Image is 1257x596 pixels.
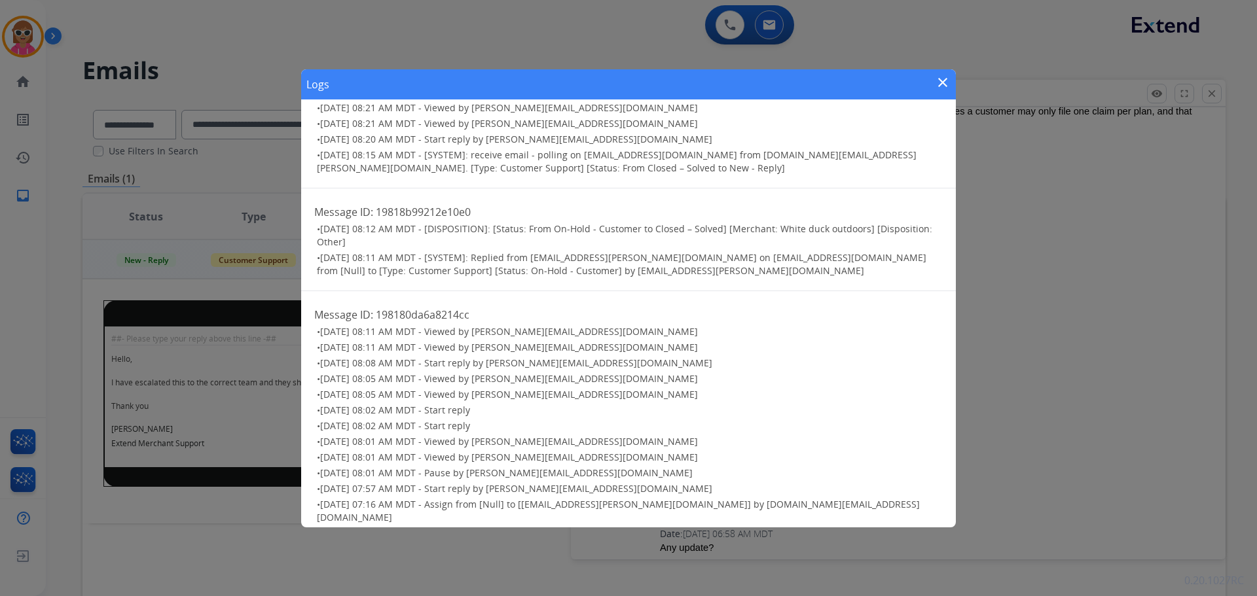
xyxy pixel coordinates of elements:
h3: • [317,451,943,464]
span: Message ID: [314,307,373,322]
span: [DATE] 08:01 AM MDT - Viewed by [PERSON_NAME][EMAIL_ADDRESS][DOMAIN_NAME] [320,435,698,447]
span: [DATE] 08:12 AM MDT - [DISPOSITION]: [Status: From On-Hold - Customer to Closed – Solved] [Mercha... [317,222,932,248]
span: [DATE] 05:05 AM MDT - [SYSTEM]: receive email - polling on [EMAIL_ADDRESS][DOMAIN_NAME] from [DOM... [317,527,917,552]
h3: • [317,101,943,114]
h3: • [317,133,943,146]
span: 198180da6a8214cc [376,307,469,322]
h3: • [317,117,943,130]
h3: • [317,482,943,495]
span: [DATE] 08:01 AM MDT - Viewed by [PERSON_NAME][EMAIL_ADDRESS][DOMAIN_NAME] [320,451,698,463]
h3: • [317,372,943,385]
h3: • [317,341,943,354]
span: [DATE] 08:11 AM MDT - Viewed by [PERSON_NAME][EMAIL_ADDRESS][DOMAIN_NAME] [320,341,698,353]
h3: • [317,325,943,338]
span: [DATE] 08:21 AM MDT - Viewed by [PERSON_NAME][EMAIL_ADDRESS][DOMAIN_NAME] [320,117,698,130]
span: Message ID: [314,205,373,219]
span: [DATE] 08:21 AM MDT - Viewed by [PERSON_NAME][EMAIL_ADDRESS][DOMAIN_NAME] [320,101,698,114]
h3: • [317,419,943,432]
span: [DATE] 07:16 AM MDT - Assign from [Null] to [[EMAIL_ADDRESS][PERSON_NAME][DOMAIN_NAME]] by [DOMAI... [317,498,920,523]
span: [DATE] 08:08 AM MDT - Start reply by [PERSON_NAME][EMAIL_ADDRESS][DOMAIN_NAME] [320,357,712,369]
p: 0.20.1027RC [1184,572,1244,588]
span: [DATE] 08:01 AM MDT - Pause by [PERSON_NAME][EMAIL_ADDRESS][DOMAIN_NAME] [320,466,693,479]
span: [DATE] 08:02 AM MDT - Start reply [320,404,470,416]
span: [DATE] 08:11 AM MDT - [SYSTEM]: Replied from [EMAIL_ADDRESS][PERSON_NAME][DOMAIN_NAME] on [EMAIL_... [317,251,926,277]
h3: • [317,357,943,370]
span: 19818b99212e10e0 [376,205,471,219]
span: [DATE] 07:57 AM MDT - Start reply by [PERSON_NAME][EMAIL_ADDRESS][DOMAIN_NAME] [320,482,712,495]
mat-icon: close [935,75,951,90]
h3: • [317,404,943,417]
h3: • [317,527,943,553]
span: [DATE] 08:15 AM MDT - [SYSTEM]: receive email - polling on [EMAIL_ADDRESS][DOMAIN_NAME] from [DOM... [317,149,917,174]
h3: • [317,251,943,277]
h3: • [317,466,943,480]
h3: • [317,498,943,524]
span: [DATE] 08:05 AM MDT - Viewed by [PERSON_NAME][EMAIL_ADDRESS][DOMAIN_NAME] [320,388,698,400]
h3: • [317,149,943,175]
span: [DATE] 08:11 AM MDT - Viewed by [PERSON_NAME][EMAIL_ADDRESS][DOMAIN_NAME] [320,325,698,338]
h3: • [317,222,943,249]
h1: Logs [306,77,329,92]
span: [DATE] 08:05 AM MDT - Viewed by [PERSON_NAME][EMAIL_ADDRESS][DOMAIN_NAME] [320,372,698,385]
h3: • [317,435,943,448]
span: [DATE] 08:20 AM MDT - Start reply by [PERSON_NAME][EMAIL_ADDRESS][DOMAIN_NAME] [320,133,712,145]
span: [DATE] 08:02 AM MDT - Start reply [320,419,470,432]
h3: • [317,388,943,401]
